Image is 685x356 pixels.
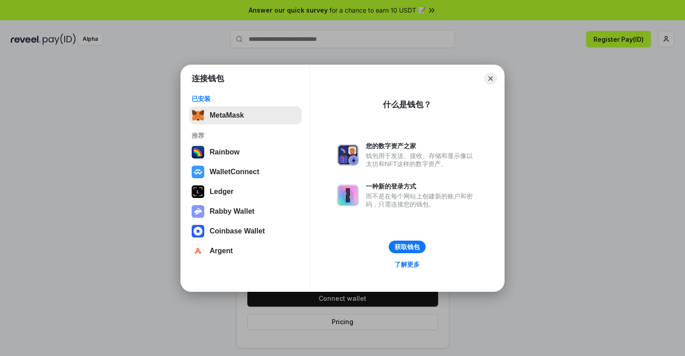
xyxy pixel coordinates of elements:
div: MetaMask [210,111,244,119]
button: Ledger [189,183,302,201]
button: WalletConnect [189,163,302,181]
div: 钱包用于发送、接收、存储和显示像以太坊和NFT这样的数字资产。 [366,152,477,168]
img: svg+xml,%3Csvg%20xmlns%3D%22http%3A%2F%2Fwww.w3.org%2F2000%2Fsvg%22%20width%3D%2228%22%20height%3... [192,185,204,198]
h1: 连接钱包 [192,73,224,84]
button: Close [484,72,497,85]
div: 了解更多 [395,260,420,268]
a: 了解更多 [389,259,425,270]
img: svg+xml,%3Csvg%20xmlns%3D%22http%3A%2F%2Fwww.w3.org%2F2000%2Fsvg%22%20fill%3D%22none%22%20viewBox... [337,185,359,206]
div: Ledger [210,188,233,196]
img: svg+xml,%3Csvg%20xmlns%3D%22http%3A%2F%2Fwww.w3.org%2F2000%2Fsvg%22%20fill%3D%22none%22%20viewBox... [337,144,359,166]
button: Coinbase Wallet [189,222,302,240]
div: WalletConnect [210,168,259,176]
img: svg+xml,%3Csvg%20xmlns%3D%22http%3A%2F%2Fwww.w3.org%2F2000%2Fsvg%22%20fill%3D%22none%22%20viewBox... [192,205,204,218]
div: Rabby Wallet [210,207,255,215]
button: Rabby Wallet [189,202,302,220]
div: 而不是在每个网站上创建新的账户和密码，只需连接您的钱包。 [366,192,477,208]
div: 推荐 [192,132,299,140]
div: 您的数字资产之家 [366,142,477,150]
div: 一种新的登录方式 [366,182,477,190]
img: svg+xml,%3Csvg%20fill%3D%22none%22%20height%3D%2233%22%20viewBox%3D%220%200%2035%2033%22%20width%... [192,109,204,122]
button: Argent [189,242,302,260]
img: svg+xml,%3Csvg%20width%3D%2228%22%20height%3D%2228%22%20viewBox%3D%220%200%2028%2028%22%20fill%3D... [192,166,204,178]
img: svg+xml,%3Csvg%20width%3D%2228%22%20height%3D%2228%22%20viewBox%3D%220%200%2028%2028%22%20fill%3D... [192,225,204,237]
div: 已安装 [192,95,299,103]
div: Argent [210,247,233,255]
img: svg+xml,%3Csvg%20width%3D%2228%22%20height%3D%2228%22%20viewBox%3D%220%200%2028%2028%22%20fill%3D... [192,245,204,257]
button: Rainbow [189,143,302,161]
div: 获取钱包 [395,243,420,251]
button: MetaMask [189,106,302,124]
div: 什么是钱包？ [383,99,431,110]
img: svg+xml,%3Csvg%20width%3D%22120%22%20height%3D%22120%22%20viewBox%3D%220%200%20120%20120%22%20fil... [192,146,204,158]
div: Coinbase Wallet [210,227,265,235]
button: 获取钱包 [389,241,426,253]
div: Rainbow [210,148,240,156]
